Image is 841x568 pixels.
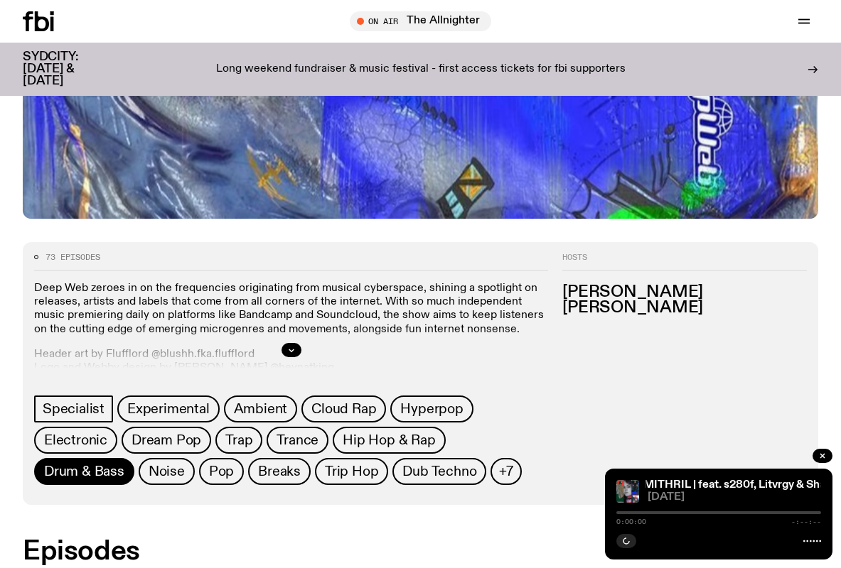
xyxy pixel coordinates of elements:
[258,464,301,479] span: Breaks
[343,432,435,448] span: Hip Hop & Rap
[225,432,252,448] span: Trap
[209,464,234,479] span: Pop
[44,432,107,448] span: Electronic
[34,458,134,485] a: Drum & Bass
[127,401,210,417] span: Experimental
[301,395,386,422] a: Cloud Rap
[43,401,105,417] span: Specialist
[311,401,376,417] span: Cloud Rap
[215,427,262,454] a: Trap
[562,253,807,271] h2: Hosts
[315,458,388,485] a: Trip Hop
[122,427,211,454] a: Dream Pop
[390,395,473,422] a: Hyperpop
[491,458,522,485] button: +7
[277,432,318,448] span: Trance
[117,395,220,422] a: Experimental
[199,458,244,485] a: Pop
[648,492,821,503] span: [DATE]
[234,401,288,417] span: Ambient
[333,427,445,454] a: Hip Hop & Rap
[392,458,486,485] a: Dub Techno
[325,464,378,479] span: Trip Hop
[132,432,201,448] span: Dream Pop
[149,464,185,479] span: Noise
[23,51,114,87] h3: SYDCITY: [DATE] & [DATE]
[23,539,548,564] h2: Episodes
[562,285,807,300] h3: [PERSON_NAME]
[400,401,463,417] span: Hyperpop
[45,253,100,261] span: 73 episodes
[139,458,195,485] a: Noise
[350,11,491,31] button: On AirThe Allnighter
[267,427,328,454] a: Trance
[791,518,821,525] span: -:--:--
[44,464,124,479] span: Drum & Bass
[402,464,476,479] span: Dub Techno
[34,282,548,337] p: Deep Web zeroes in on the frequencies originating from musical cyberspace, shining a spotlight on...
[616,518,646,525] span: 0:00:00
[216,63,626,76] p: Long weekend fundraiser & music festival - first access tickets for fbi supporters
[562,300,807,316] h3: [PERSON_NAME]
[499,464,513,479] span: +7
[34,395,113,422] a: Specialist
[34,427,117,454] a: Electronic
[224,395,298,422] a: Ambient
[248,458,311,485] a: Breaks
